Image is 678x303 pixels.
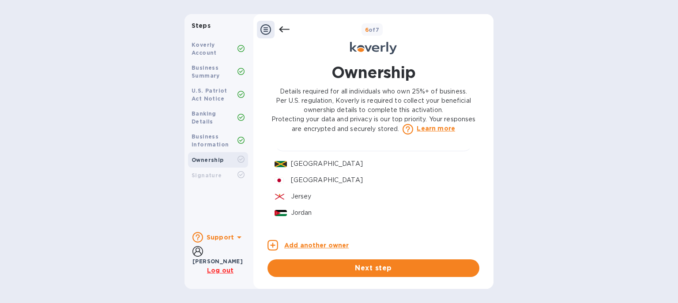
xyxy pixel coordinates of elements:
p: Add another owner [284,241,349,250]
img: JM [275,161,287,167]
p: Details required for all individuals who own 25%+ of business. Per U.S. regulation, Koverly is re... [267,87,479,135]
p: Jersey [291,192,465,201]
b: Steps [192,22,211,29]
button: Next step [267,259,479,277]
h1: Ownership [331,61,415,83]
p: Jordan [291,208,465,217]
img: JE [275,194,285,200]
b: Business Information [192,133,229,148]
span: 6 [365,26,369,33]
u: Log out [207,267,234,274]
b: Ownership [192,157,224,163]
span: Next step [275,263,472,273]
b: U.S. Patriot Act Notice [192,87,227,102]
b: Banking Details [192,110,216,125]
b: Koverly Account [192,41,217,56]
p: [GEOGRAPHIC_DATA] [291,176,465,185]
a: Learn more [417,124,455,133]
img: JP [275,177,284,183]
button: Add another owner [267,240,349,251]
b: Signature [192,172,222,179]
p: [GEOGRAPHIC_DATA] [291,159,465,168]
b: of 7 [365,26,380,33]
b: Support [207,234,234,241]
b: Business Summary [192,64,220,79]
img: JO [275,210,287,216]
b: [PERSON_NAME] [192,258,243,265]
